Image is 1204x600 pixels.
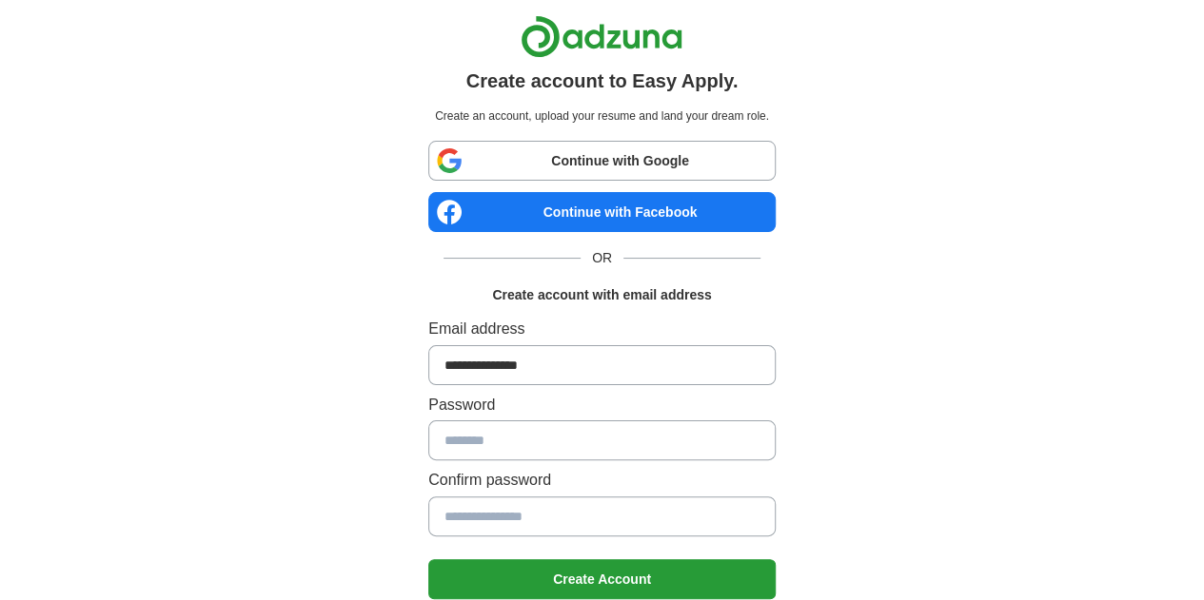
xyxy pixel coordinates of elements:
[521,15,682,58] img: Adzuna logo
[428,393,776,417] label: Password
[428,468,776,493] label: Confirm password
[581,247,623,268] span: OR
[466,66,739,96] h1: Create account to Easy Apply.
[428,559,776,599] button: Create Account
[428,317,776,341] label: Email address
[432,107,772,126] p: Create an account, upload your resume and land your dream role.
[428,192,776,232] a: Continue with Facebook
[492,284,711,305] h1: Create account with email address
[428,141,776,181] a: Continue with Google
